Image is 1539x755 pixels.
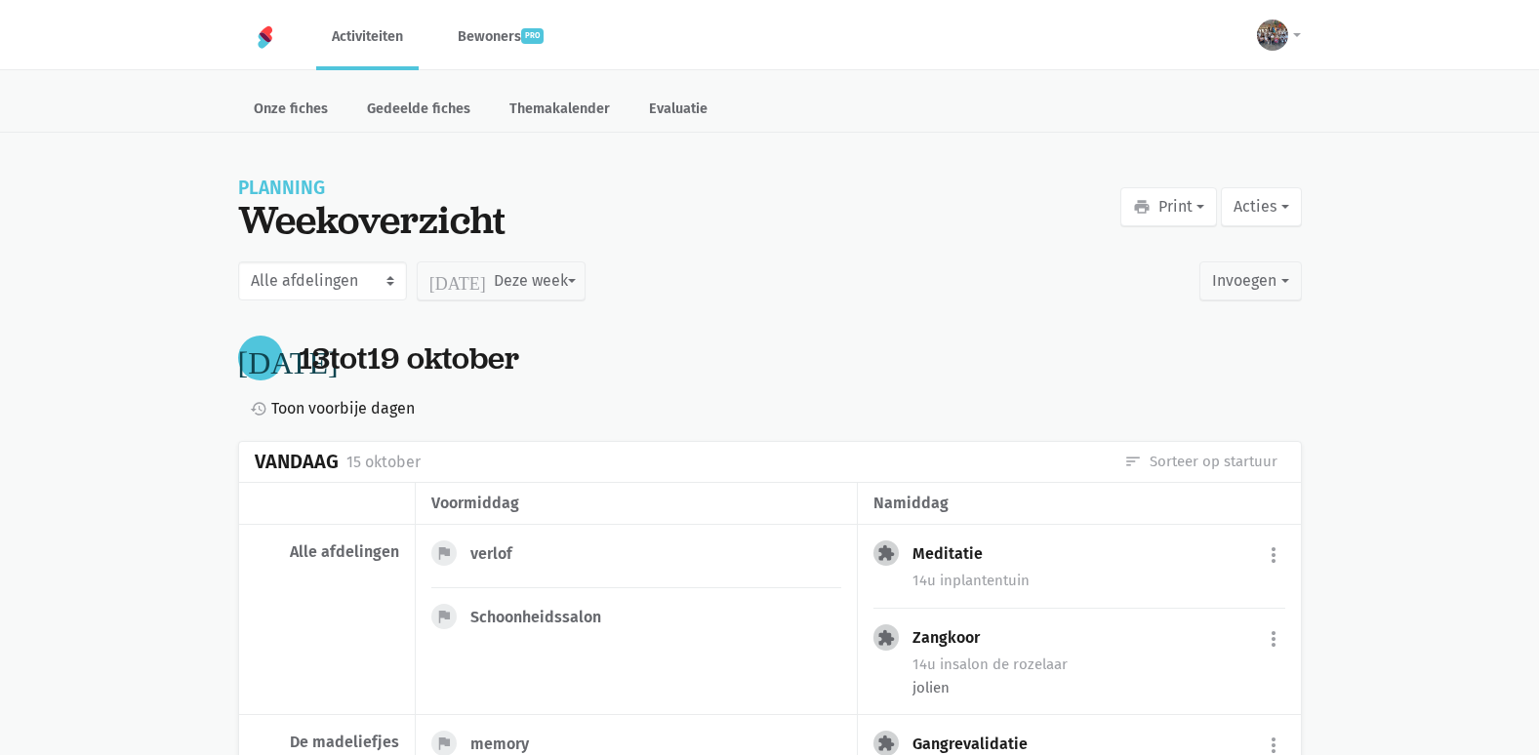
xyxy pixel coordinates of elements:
[435,608,453,625] i: flag
[367,338,519,378] span: 19 oktober
[442,4,559,69] a: Bewonerspro
[435,735,453,752] i: flag
[877,544,895,562] i: extension
[299,340,519,377] div: tot
[470,735,545,754] div: memory
[429,272,486,290] i: [DATE]
[238,197,506,242] div: Weekoverzicht
[255,733,399,752] div: De madeliefjes
[633,90,723,132] a: Evaluatie
[470,608,617,627] div: Schoonheidssalon
[521,28,544,44] span: pro
[877,629,895,647] i: extension
[940,656,1068,673] span: salon de rozelaar
[271,396,415,421] span: Toon voorbije dagen
[242,396,415,421] a: Toon voorbije dagen
[470,544,528,564] div: verlof
[940,656,952,673] span: in
[873,491,1284,516] div: namiddag
[299,338,330,378] span: 13
[912,628,995,648] div: Zangkoor
[431,491,841,516] div: voormiddag
[238,90,344,132] a: Onze fiches
[316,4,419,69] a: Activiteiten
[1199,261,1301,300] button: Invoegen
[940,572,952,589] span: in
[351,90,486,132] a: Gedeelde fiches
[912,735,1043,754] div: Gangrevalidatie
[877,735,895,752] i: extension
[254,25,277,49] img: Home
[912,656,936,673] span: 14u
[250,400,267,417] i: history
[912,572,936,589] span: 14u
[255,542,399,562] div: Alle afdelingen
[417,261,586,300] button: Deze week
[940,572,1030,589] span: plantentuin
[494,90,626,132] a: Themakalender
[1120,187,1217,226] button: Print
[1221,187,1301,226] button: Acties
[912,677,1284,698] div: jolien
[1124,453,1142,470] i: sort
[255,451,339,473] div: Vandaag
[435,544,453,562] i: flag
[912,544,998,564] div: Meditatie
[238,342,339,374] i: [DATE]
[1124,451,1277,472] a: Sorteer op startuur
[1133,198,1151,216] i: print
[346,450,421,475] div: 15 oktober
[238,179,506,197] div: Planning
